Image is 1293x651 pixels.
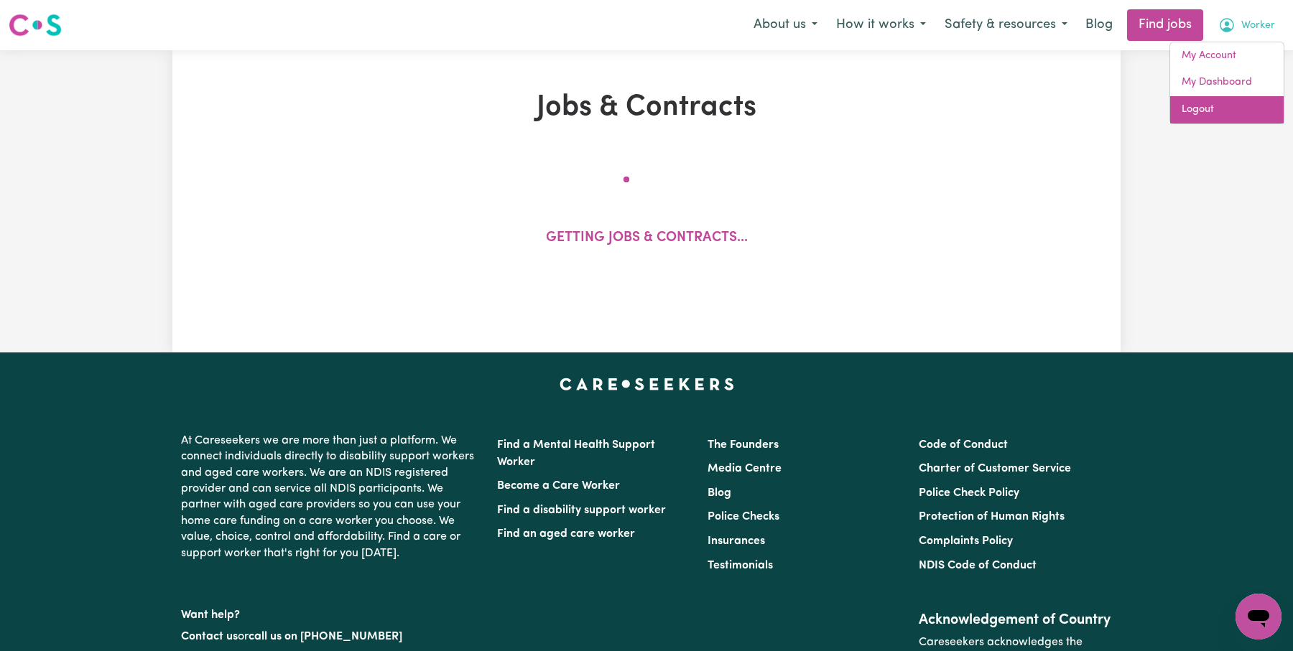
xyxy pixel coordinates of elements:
button: My Account [1209,10,1284,40]
a: Charter of Customer Service [919,463,1071,474]
a: Blog [1077,9,1121,41]
h2: Acknowledgement of Country [919,612,1112,629]
a: The Founders [708,439,779,451]
button: Safety & resources [935,10,1077,40]
a: Careseekers logo [9,9,62,42]
a: Media Centre [708,463,782,474]
a: Insurances [708,535,765,547]
h1: Jobs & Contracts [260,90,1033,125]
a: call us on [PHONE_NUMBER] [249,631,402,642]
a: Become a Care Worker [497,480,620,492]
a: Find jobs [1127,9,1203,41]
a: Police Checks [708,511,779,523]
span: Worker [1241,18,1275,34]
a: Contact us [181,631,238,642]
a: Testimonials [708,560,773,571]
iframe: Button to launch messaging window [1236,594,1282,640]
div: My Account [1169,42,1284,124]
a: Find an aged care worker [497,528,635,540]
a: Careseekers home page [560,378,734,390]
button: How it works [827,10,935,40]
a: My Account [1170,42,1284,70]
a: Logout [1170,96,1284,123]
a: Police Check Policy [919,487,1019,499]
a: Find a Mental Health Support Worker [497,439,655,468]
a: My Dashboard [1170,69,1284,96]
img: Careseekers logo [9,12,62,38]
p: Getting jobs & contracts... [546,228,748,249]
a: Blog [708,487,731,499]
p: or [181,623,480,650]
p: At Careseekers we are more than just a platform. We connect individuals directly to disability su... [181,427,480,567]
button: About us [744,10,827,40]
a: NDIS Code of Conduct [919,560,1037,571]
a: Protection of Human Rights [919,511,1065,523]
a: Complaints Policy [919,535,1013,547]
p: Want help? [181,601,480,623]
a: Code of Conduct [919,439,1008,451]
a: Find a disability support worker [497,505,666,516]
